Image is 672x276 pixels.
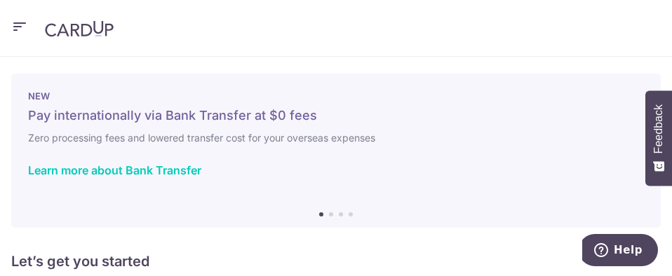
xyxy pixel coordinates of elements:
[28,163,201,177] a: Learn more about Bank Transfer
[45,20,114,37] img: CardUp
[652,104,665,153] span: Feedback
[28,90,644,102] p: NEW
[28,130,644,146] h6: Zero processing fees and lowered transfer cost for your overseas expenses
[11,250,661,272] h5: Let’s get you started
[28,107,644,124] h5: Pay internationally via Bank Transfer at $0 fees
[645,90,672,186] button: Feedback - Show survey
[582,234,658,269] iframe: Opens a widget where you can find more information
